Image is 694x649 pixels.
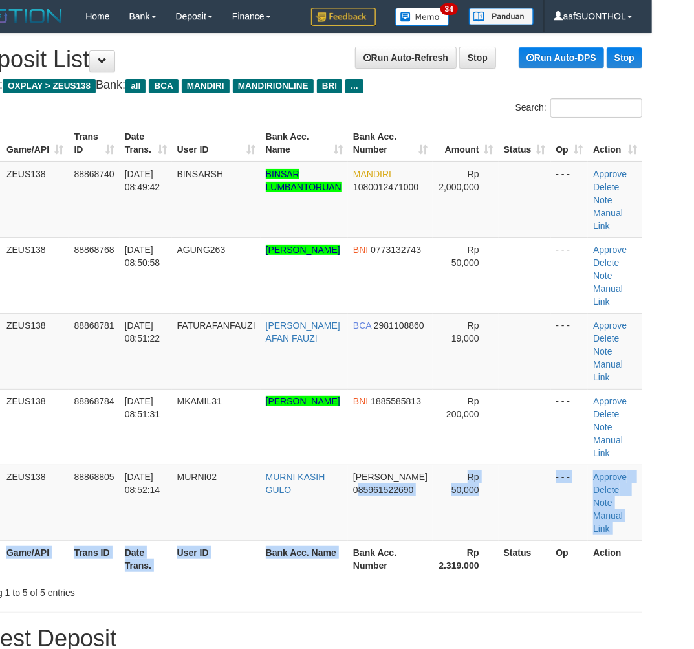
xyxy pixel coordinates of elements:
a: Note [593,422,613,432]
span: 88868768 [74,245,114,255]
a: Manual Link [593,359,623,382]
img: panduan.png [469,8,534,25]
img: Button%20Memo.svg [395,8,450,26]
span: Copy 1080012471000 to clipboard [353,182,418,192]
span: BCA [149,79,178,93]
span: BNI [353,245,368,255]
td: - - - [551,389,589,465]
a: [PERSON_NAME] [266,396,340,406]
a: Delete [593,409,619,419]
td: ZEUS138 [1,313,69,389]
span: [DATE] 08:51:31 [125,396,160,419]
span: Copy 1885585813 to clipboard [371,396,421,406]
span: 34 [440,3,458,15]
td: - - - [551,313,589,389]
th: Date Trans. [120,540,172,577]
span: 88868784 [74,396,114,406]
span: 88868740 [74,169,114,179]
th: Game/API: activate to sort column ascending [1,125,69,162]
span: MANDIRIONLINE [233,79,314,93]
input: Search: [550,98,642,118]
td: ZEUS138 [1,162,69,238]
a: MURNI KASIH GULO [266,472,325,495]
a: Delete [593,485,619,495]
a: Delete [593,333,619,344]
span: 88868781 [74,320,114,331]
span: BNI [353,396,368,406]
span: MKAMIL31 [177,396,222,406]
span: Rp 50,000 [451,472,479,495]
a: Manual Link [593,208,623,231]
span: Rp 50,000 [451,245,479,268]
th: Trans ID [69,540,119,577]
a: [PERSON_NAME] [266,245,340,255]
th: Status [499,540,551,577]
span: MANDIRI [353,169,391,179]
th: Op: activate to sort column ascending [551,125,589,162]
th: Date Trans.: activate to sort column ascending [120,125,172,162]
span: Rp 200,000 [446,396,479,419]
span: all [125,79,146,93]
a: Manual Link [593,511,623,534]
span: FATURAFANFAUZI [177,320,255,331]
td: - - - [551,237,589,313]
span: AGUNG263 [177,245,226,255]
span: BCA [353,320,371,331]
span: [DATE] 08:52:14 [125,472,160,495]
th: User ID [172,540,261,577]
a: Delete [593,258,619,268]
span: [DATE] 08:51:22 [125,320,160,344]
a: Approve [593,396,627,406]
span: 88868805 [74,472,114,482]
span: ... [345,79,363,93]
td: - - - [551,465,589,540]
td: ZEUS138 [1,237,69,313]
label: Search: [515,98,642,118]
a: Stop [459,47,496,69]
a: [PERSON_NAME] AFAN FAUZI [266,320,340,344]
a: Run Auto-DPS [519,47,604,68]
span: [DATE] 08:49:42 [125,169,160,192]
a: Delete [593,182,619,192]
span: Copy 2981108860 to clipboard [374,320,424,331]
img: Feedback.jpg [311,8,376,26]
a: Approve [593,169,627,179]
a: Note [593,346,613,357]
span: MANDIRI [182,79,230,93]
span: BRI [317,79,342,93]
a: Approve [593,245,627,255]
a: BINSAR LUMBANTORUAN [266,169,342,192]
a: Approve [593,472,627,482]
a: Approve [593,320,627,331]
span: Copy 0773132743 to clipboard [371,245,421,255]
th: Status: activate to sort column ascending [499,125,551,162]
span: [DATE] 08:50:58 [125,245,160,268]
th: Bank Acc. Name: activate to sort column ascending [261,125,348,162]
span: OXPLAY > ZEUS138 [3,79,96,93]
a: Manual Link [593,435,623,458]
td: ZEUS138 [1,389,69,465]
span: Rp 19,000 [451,320,479,344]
th: Rp 2.319.000 [433,540,498,577]
th: Action: activate to sort column ascending [588,125,642,162]
a: Note [593,498,613,508]
th: Trans ID: activate to sort column ascending [69,125,119,162]
th: Game/API [1,540,69,577]
th: Bank Acc. Name [261,540,348,577]
th: Op [551,540,589,577]
a: Run Auto-Refresh [355,47,457,69]
span: Copy 085961522690 to clipboard [353,485,413,495]
a: Manual Link [593,283,623,307]
th: Bank Acc. Number [348,540,433,577]
th: Action [588,540,642,577]
a: Note [593,195,613,205]
th: Amount: activate to sort column ascending [433,125,498,162]
span: BINSARSH [177,169,224,179]
td: ZEUS138 [1,465,69,540]
a: Note [593,270,613,281]
th: User ID: activate to sort column ascending [172,125,261,162]
span: MURNI02 [177,472,217,482]
span: [PERSON_NAME] [353,472,428,482]
th: Bank Acc. Number: activate to sort column ascending [348,125,433,162]
td: - - - [551,162,589,238]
